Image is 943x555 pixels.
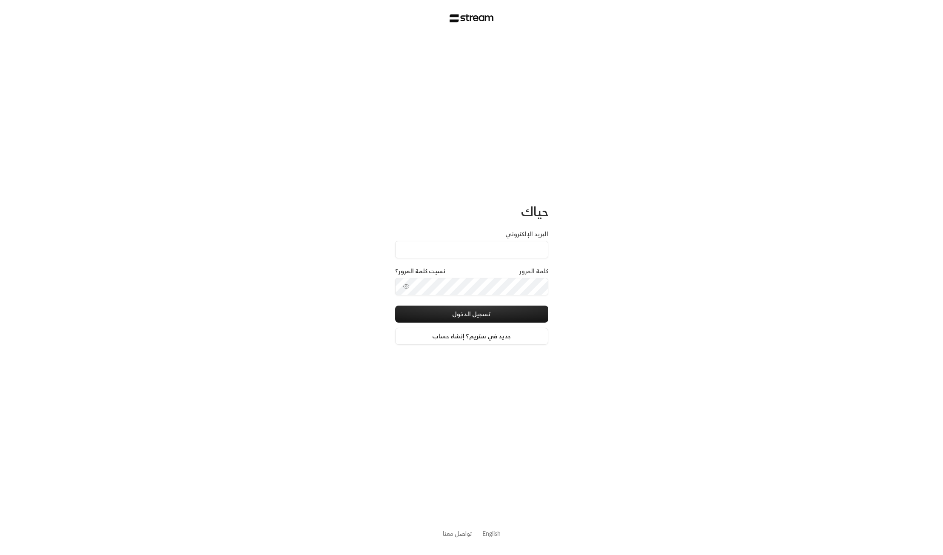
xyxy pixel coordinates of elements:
span: حياك [521,200,548,223]
a: جديد في ستريم؟ إنشاء حساب [395,328,548,345]
a: نسيت كلمة المرور؟ [395,267,445,275]
img: Stream Logo [450,14,493,23]
button: toggle password visibility [399,280,413,293]
button: تسجيل الدخول [395,306,548,323]
label: كلمة المرور [519,267,548,275]
button: تواصل معنا [443,529,472,538]
a: تواصل معنا [443,528,472,539]
a: English [482,526,501,541]
label: البريد الإلكتروني [505,230,548,238]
